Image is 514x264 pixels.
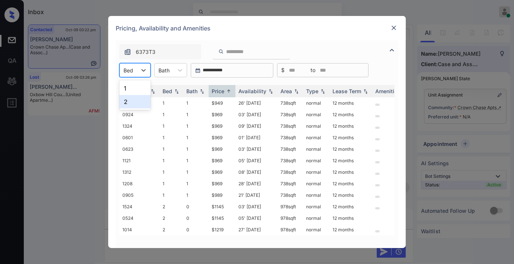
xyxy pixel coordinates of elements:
[238,88,266,94] div: Availability
[119,132,160,143] td: 0601
[388,46,396,55] img: icon-zuma
[303,109,330,120] td: normal
[209,166,235,178] td: $969
[119,155,160,166] td: 1121
[160,97,183,109] td: 1
[390,24,398,32] img: close
[235,201,277,212] td: 03' [DATE]
[303,155,330,166] td: normal
[119,143,160,155] td: 0623
[225,88,232,94] img: sorting
[303,224,330,235] td: normal
[198,89,206,94] img: sorting
[330,201,372,212] td: 12 months
[212,88,224,94] div: Price
[119,201,160,212] td: 1524
[330,97,372,109] td: 12 months
[209,224,235,235] td: $1219
[235,212,277,224] td: 05' [DATE]
[330,166,372,178] td: 12 months
[209,143,235,155] td: $969
[160,132,183,143] td: 1
[209,132,235,143] td: $969
[183,166,209,178] td: 1
[183,143,209,155] td: 1
[303,178,330,189] td: normal
[209,120,235,132] td: $969
[160,212,183,224] td: 2
[303,201,330,212] td: normal
[303,189,330,201] td: normal
[277,166,303,178] td: 738 sqft
[183,132,209,143] td: 1
[330,132,372,143] td: 12 months
[277,155,303,166] td: 738 sqft
[319,89,327,94] img: sorting
[183,224,209,235] td: 0
[235,166,277,178] td: 08' [DATE]
[330,143,372,155] td: 12 months
[235,178,277,189] td: 28' [DATE]
[303,132,330,143] td: normal
[277,120,303,132] td: 738 sqft
[330,224,372,235] td: 12 months
[119,189,160,201] td: 0905
[119,224,160,235] td: 1014
[235,224,277,235] td: 27' [DATE]
[119,95,151,108] div: 2
[183,212,209,224] td: 0
[160,166,183,178] td: 1
[119,82,151,95] div: 1
[160,224,183,235] td: 2
[235,132,277,143] td: 01' [DATE]
[209,201,235,212] td: $1145
[277,109,303,120] td: 738 sqft
[277,224,303,235] td: 978 sqft
[277,201,303,212] td: 978 sqft
[303,97,330,109] td: normal
[163,88,172,94] div: Bed
[277,178,303,189] td: 738 sqft
[136,48,155,56] span: 6373T3
[277,212,303,224] td: 978 sqft
[149,89,157,94] img: sorting
[293,89,300,94] img: sorting
[209,97,235,109] td: $949
[330,178,372,189] td: 12 months
[160,201,183,212] td: 2
[124,48,131,56] img: icon-zuma
[160,178,183,189] td: 1
[306,88,318,94] div: Type
[311,66,315,74] span: to
[119,120,160,132] td: 1324
[303,166,330,178] td: normal
[303,212,330,224] td: normal
[330,109,372,120] td: 12 months
[362,89,369,94] img: sorting
[209,212,235,224] td: $1145
[277,189,303,201] td: 738 sqft
[183,178,209,189] td: 1
[267,89,274,94] img: sorting
[235,189,277,201] td: 21' [DATE]
[375,88,400,94] div: Amenities
[235,155,277,166] td: 05' [DATE]
[218,48,224,55] img: icon-zuma
[183,201,209,212] td: 0
[330,155,372,166] td: 12 months
[160,109,183,120] td: 1
[183,120,209,132] td: 1
[277,143,303,155] td: 738 sqft
[160,120,183,132] td: 1
[186,88,197,94] div: Bath
[303,143,330,155] td: normal
[235,109,277,120] td: 03' [DATE]
[333,88,361,94] div: Lease Term
[277,97,303,109] td: 738 sqft
[209,178,235,189] td: $969
[119,212,160,224] td: 0524
[209,109,235,120] td: $969
[235,120,277,132] td: 09' [DATE]
[183,155,209,166] td: 1
[119,166,160,178] td: 1312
